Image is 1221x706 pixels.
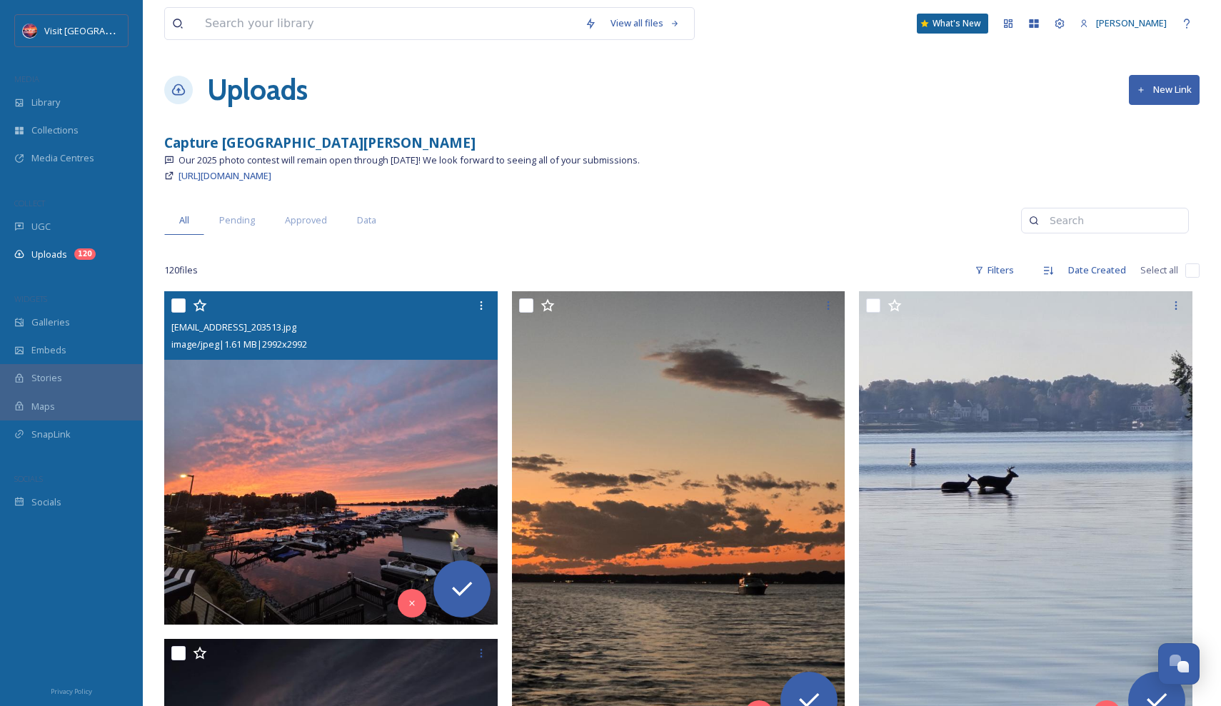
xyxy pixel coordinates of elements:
[31,316,70,329] span: Galleries
[164,291,498,625] img: ext_1756158449.80007_jamiehreynolds@gmail.com-20250524_203513.jpg
[917,14,988,34] a: What's New
[23,24,37,38] img: Logo%20Image.png
[51,682,92,699] a: Privacy Policy
[74,248,96,260] div: 120
[179,169,271,182] span: [URL][DOMAIN_NAME]
[51,687,92,696] span: Privacy Policy
[179,153,640,167] span: Our 2025 photo contest will remain open through [DATE]! We look forward to seeing all of your sub...
[14,473,43,484] span: SOCIALS
[164,133,476,152] strong: Capture [GEOGRAPHIC_DATA][PERSON_NAME]
[31,400,55,413] span: Maps
[44,24,226,37] span: Visit [GEOGRAPHIC_DATA][PERSON_NAME]
[357,213,376,227] span: Data
[14,293,47,304] span: WIDGETS
[1129,75,1200,104] button: New Link
[31,495,61,509] span: Socials
[207,69,308,111] a: Uploads
[1158,643,1200,685] button: Open Chat
[31,220,51,233] span: UGC
[285,213,327,227] span: Approved
[179,167,271,184] a: [URL][DOMAIN_NAME]
[1072,9,1174,37] a: [PERSON_NAME]
[171,321,296,333] span: [EMAIL_ADDRESS]_203513.jpg
[968,256,1021,284] div: Filters
[1042,206,1181,235] input: Search
[14,198,45,208] span: COLLECT
[1096,16,1167,29] span: [PERSON_NAME]
[179,213,189,227] span: All
[164,263,198,277] span: 120 file s
[31,248,67,261] span: Uploads
[31,96,60,109] span: Library
[31,371,62,385] span: Stories
[219,213,255,227] span: Pending
[31,428,71,441] span: SnapLink
[603,9,687,37] a: View all files
[31,151,94,165] span: Media Centres
[31,343,66,357] span: Embeds
[1140,263,1178,277] span: Select all
[31,123,79,137] span: Collections
[198,8,578,39] input: Search your library
[1061,256,1133,284] div: Date Created
[14,74,39,84] span: MEDIA
[171,338,307,351] span: image/jpeg | 1.61 MB | 2992 x 2992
